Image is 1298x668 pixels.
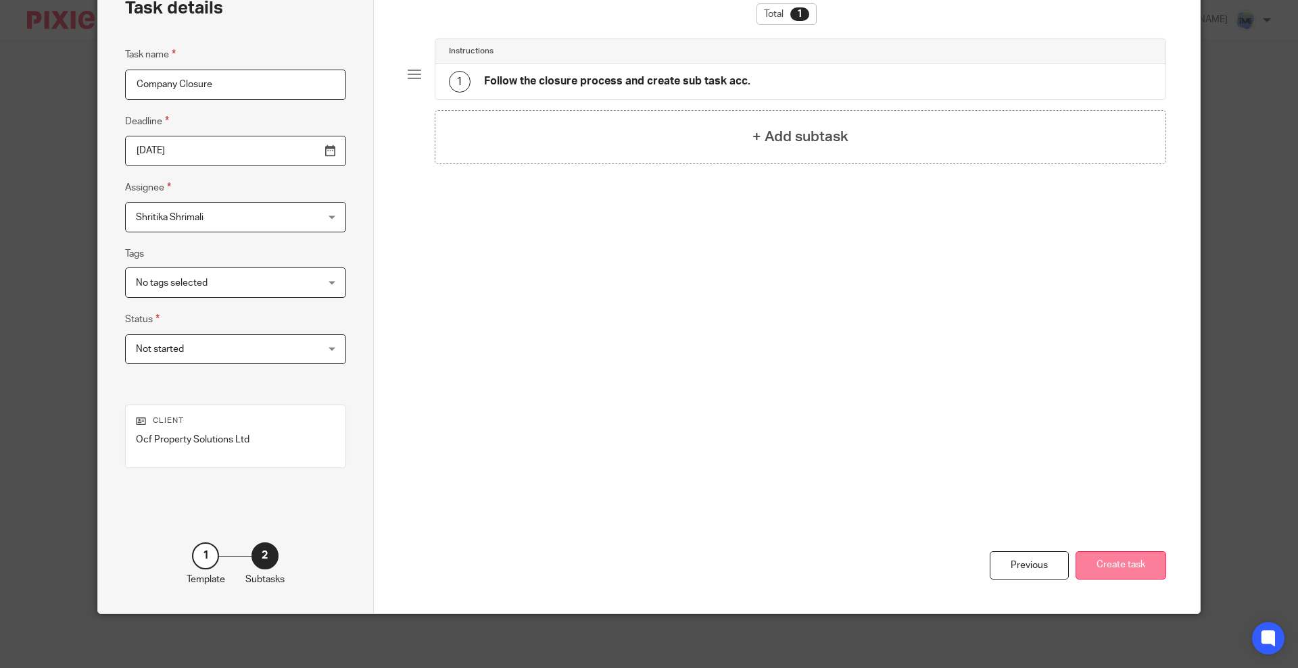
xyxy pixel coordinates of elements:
h4: Follow the closure process and create sub task acc. [484,74,750,88]
h4: Instructions [449,46,494,57]
p: Client [136,415,335,426]
input: Use the arrow keys to pick a date [125,136,346,166]
div: Previous [990,551,1069,580]
div: 1 [790,7,809,21]
p: Subtasks [245,573,285,586]
span: No tags selected [136,278,208,288]
label: Deadline [125,113,169,129]
span: Not started [136,344,184,354]
label: Status [125,311,160,327]
p: Ocf Property Solutions Ltd [136,433,335,446]
div: 2 [251,542,279,569]
div: Total [756,3,817,25]
span: Shritika Shrimali [136,213,203,222]
label: Task name [125,47,176,62]
label: Assignee [125,180,171,195]
p: Template [187,573,225,586]
div: 1 [192,542,219,569]
label: Tags [125,247,144,261]
div: 1 [449,71,471,93]
input: Task name [125,70,346,100]
h4: + Add subtask [752,126,848,147]
button: Create task [1076,551,1166,580]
